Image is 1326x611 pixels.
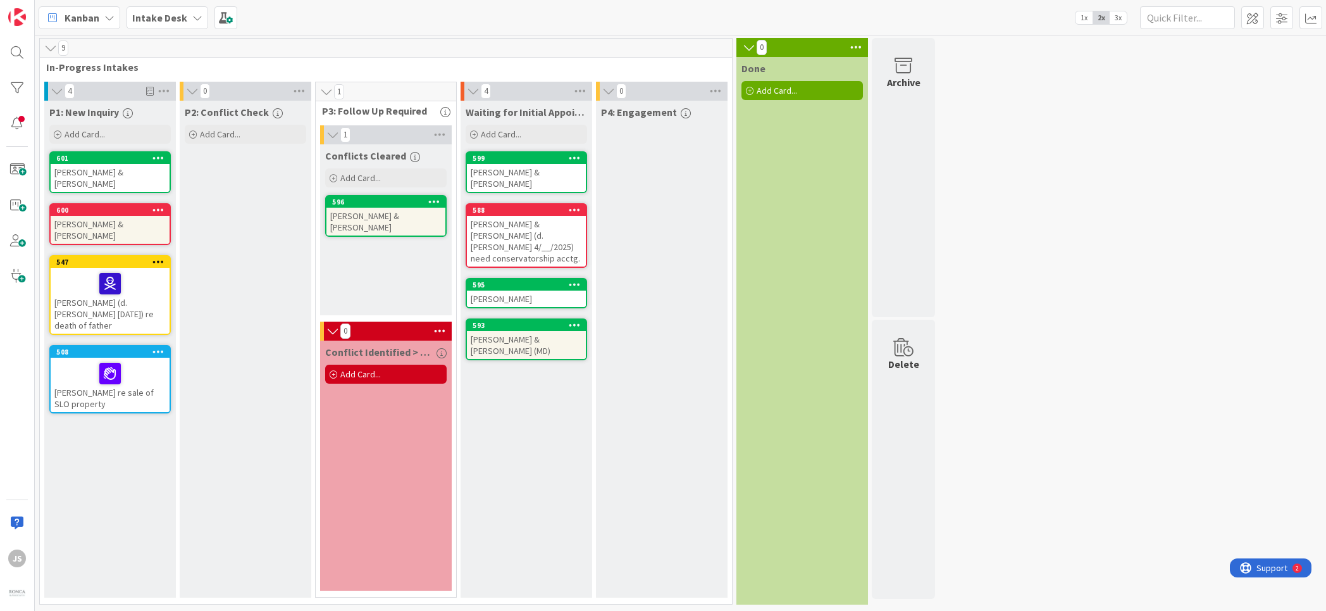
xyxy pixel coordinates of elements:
span: 2x [1093,11,1110,24]
div: [PERSON_NAME] & [PERSON_NAME] [326,208,445,236]
div: 595[PERSON_NAME] [467,279,586,307]
span: Conflicts Cleared [325,149,406,162]
div: 593 [467,320,586,331]
div: 593 [473,321,586,330]
div: 595 [467,279,586,291]
div: 596 [326,196,445,208]
div: 599 [473,154,586,163]
span: 0 [757,40,767,55]
div: 588 [473,206,586,215]
span: Add Card... [200,129,240,140]
input: Quick Filter... [1140,6,1235,29]
span: Add Card... [757,85,797,96]
div: 601 [51,153,170,164]
div: 595 [473,280,586,289]
span: P1: New Inquiry [49,106,119,118]
div: 508 [56,348,170,356]
span: Done [741,62,765,75]
span: Waiting for Initial Appointment/ Conference [466,106,587,118]
div: 599 [467,153,586,164]
div: 593[PERSON_NAME] & [PERSON_NAME] (MD) [467,320,586,359]
span: 1x [1075,11,1093,24]
span: 1 [340,127,350,142]
div: 508 [51,346,170,358]
span: 9 [58,41,68,56]
span: Add Card... [340,172,381,184]
div: Delete [888,356,919,372]
span: P2: Conflict Check [185,106,269,118]
div: [PERSON_NAME] (d. [PERSON_NAME] [DATE]) re death of father [51,268,170,334]
div: [PERSON_NAME] & [PERSON_NAME] [51,216,170,244]
div: [PERSON_NAME] & [PERSON_NAME] (d. [PERSON_NAME] 4/__/2025) need conservatorship acctg. [467,216,586,267]
div: 547[PERSON_NAME] (d. [PERSON_NAME] [DATE]) re death of father [51,256,170,334]
img: avatar [8,585,26,603]
div: [PERSON_NAME] & [PERSON_NAME] [51,164,170,192]
div: 601 [56,154,170,163]
div: 599[PERSON_NAME] & [PERSON_NAME] [467,153,586,192]
span: Add Card... [65,129,105,140]
div: 596 [332,198,445,206]
span: P3: Follow Up Required [322,104,440,117]
span: 1 [334,84,344,99]
div: 596[PERSON_NAME] & [PERSON_NAME] [326,196,445,236]
b: Intake Desk [132,11,187,24]
div: 600[PERSON_NAME] & [PERSON_NAME] [51,205,170,244]
span: In-Progress Intakes [46,61,716,73]
span: 0 [340,324,350,339]
div: 547 [56,258,170,267]
span: Conflict Identified > Referred or Declined [325,346,433,358]
div: 600 [56,206,170,215]
span: 4 [481,84,491,99]
span: Kanban [65,10,99,25]
div: JS [8,550,26,567]
div: 588[PERSON_NAME] & [PERSON_NAME] (d. [PERSON_NAME] 4/__/2025) need conservatorship acctg. [467,205,586,267]
div: [PERSON_NAME] re sale of SLO property [51,358,170,412]
div: 547 [51,256,170,268]
span: 3x [1110,11,1127,24]
div: 2 [66,5,69,15]
span: Support [27,2,58,17]
span: 4 [65,84,75,99]
span: Add Card... [481,129,521,140]
span: P4: Engagement [601,106,677,118]
span: 0 [200,84,210,99]
div: 600 [51,205,170,216]
div: 601[PERSON_NAME] & [PERSON_NAME] [51,153,170,192]
div: 588 [467,205,586,216]
div: 508[PERSON_NAME] re sale of SLO property [51,346,170,412]
div: [PERSON_NAME] [467,291,586,307]
span: Add Card... [340,368,381,380]
div: Archive [887,75,920,90]
div: [PERSON_NAME] & [PERSON_NAME] (MD) [467,331,586,359]
span: 0 [616,84,626,99]
img: Visit kanbanzone.com [8,8,26,26]
div: [PERSON_NAME] & [PERSON_NAME] [467,164,586,192]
